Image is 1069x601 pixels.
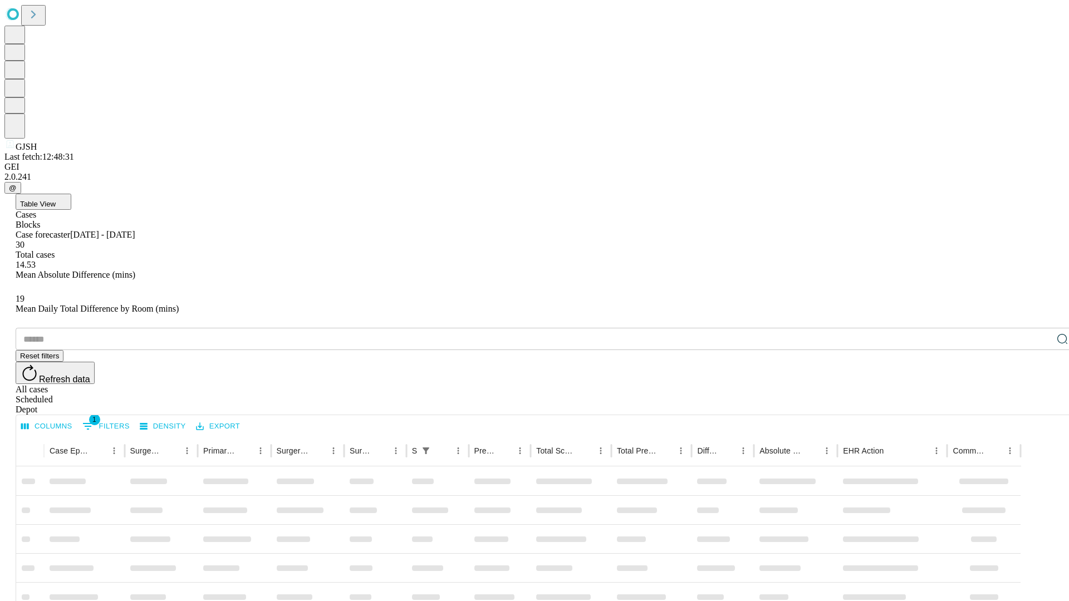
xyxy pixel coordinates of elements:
button: Sort [435,443,450,459]
button: Sort [310,443,326,459]
button: Menu [593,443,609,459]
span: Reset filters [20,352,59,360]
button: Select columns [18,418,75,435]
span: 30 [16,240,24,249]
div: Difference [697,446,719,455]
button: Export [193,418,243,435]
div: EHR Action [843,446,884,455]
button: Menu [179,443,195,459]
button: Sort [987,443,1002,459]
span: Mean Absolute Difference (mins) [16,270,135,279]
span: 14.53 [16,260,36,269]
button: Sort [372,443,388,459]
button: Sort [885,443,900,459]
div: Predicted In Room Duration [474,446,496,455]
button: Sort [803,443,819,459]
span: Refresh data [39,375,90,384]
button: Menu [512,443,528,459]
div: Scheduled In Room Duration [412,446,417,455]
div: Total Predicted Duration [617,446,657,455]
button: Density [137,418,189,435]
button: Menu [326,443,341,459]
span: 19 [16,294,24,303]
button: Menu [673,443,689,459]
button: Sort [164,443,179,459]
div: GEI [4,162,1065,172]
button: Menu [450,443,466,459]
div: Total Scheduled Duration [536,446,576,455]
button: Menu [1002,443,1018,459]
button: Reset filters [16,350,63,362]
button: Menu [819,443,835,459]
button: Sort [91,443,106,459]
button: Sort [720,443,735,459]
span: Table View [20,200,56,208]
button: Sort [497,443,512,459]
button: Sort [658,443,673,459]
button: @ [4,182,21,194]
button: Menu [106,443,122,459]
div: 1 active filter [418,443,434,459]
div: Comments [953,446,985,455]
button: Show filters [418,443,434,459]
div: Primary Service [203,446,236,455]
span: 1 [89,414,100,425]
span: Mean Daily Total Difference by Room (mins) [16,304,179,313]
span: Total cases [16,250,55,259]
button: Sort [237,443,253,459]
button: Menu [735,443,751,459]
span: [DATE] - [DATE] [70,230,135,239]
span: GJSH [16,142,37,151]
button: Menu [929,443,944,459]
span: @ [9,184,17,192]
div: Absolute Difference [759,446,802,455]
button: Refresh data [16,362,95,384]
div: Surgeon Name [130,446,163,455]
div: 2.0.241 [4,172,1065,182]
span: Last fetch: 12:48:31 [4,152,74,161]
div: Surgery Name [277,446,309,455]
button: Menu [388,443,404,459]
div: Surgery Date [350,446,371,455]
button: Menu [253,443,268,459]
span: Case forecaster [16,230,70,239]
button: Table View [16,194,71,210]
button: Sort [577,443,593,459]
div: Case Epic Id [50,446,90,455]
button: Show filters [80,417,133,435]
